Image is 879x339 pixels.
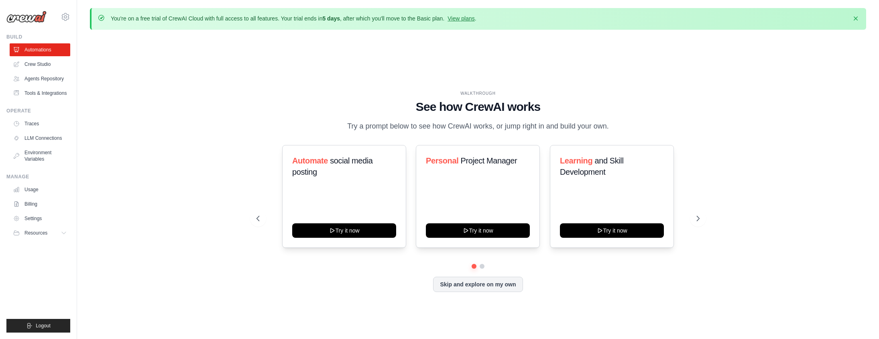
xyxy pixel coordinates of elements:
[292,156,328,165] span: Automate
[10,183,70,196] a: Usage
[6,34,70,40] div: Build
[36,323,51,329] span: Logout
[322,15,340,22] strong: 5 days
[6,11,47,23] img: Logo
[426,156,458,165] span: Personal
[292,223,396,238] button: Try it now
[10,72,70,85] a: Agents Repository
[10,198,70,210] a: Billing
[10,132,70,145] a: LLM Connections
[10,87,70,100] a: Tools & Integrations
[448,15,474,22] a: View plans
[461,156,517,165] span: Project Manager
[6,174,70,180] div: Manage
[292,156,373,176] span: social media posting
[256,90,700,96] div: WALKTHROUGH
[560,223,664,238] button: Try it now
[10,58,70,71] a: Crew Studio
[6,108,70,114] div: Operate
[6,319,70,333] button: Logout
[24,230,47,236] span: Resources
[10,43,70,56] a: Automations
[560,156,623,176] span: and Skill Development
[10,227,70,239] button: Resources
[111,14,476,22] p: You're on a free trial of CrewAI Cloud with full access to all features. Your trial ends in , aft...
[433,277,523,292] button: Skip and explore on my own
[256,100,700,114] h1: See how CrewAI works
[560,156,592,165] span: Learning
[343,120,613,132] p: Try a prompt below to see how CrewAI works, or jump right in and build your own.
[10,117,70,130] a: Traces
[10,212,70,225] a: Settings
[839,300,879,339] iframe: Chat Widget
[10,146,70,165] a: Environment Variables
[426,223,530,238] button: Try it now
